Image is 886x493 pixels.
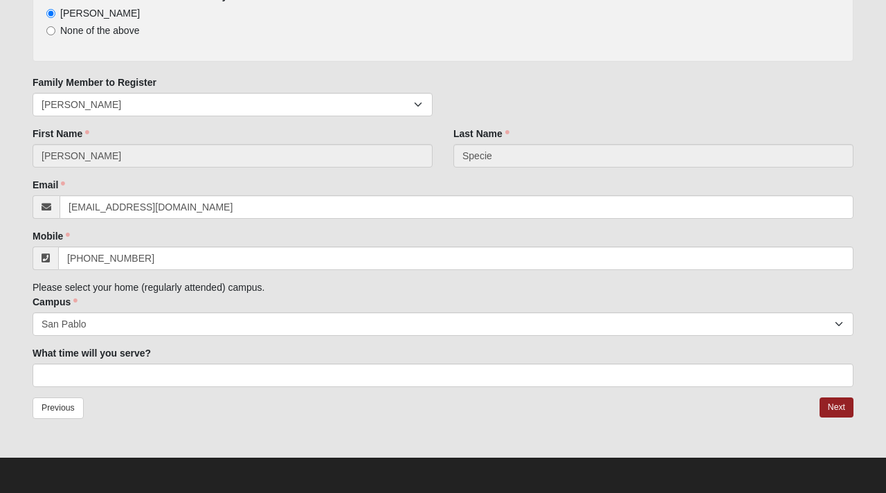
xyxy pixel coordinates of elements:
[60,8,140,19] span: [PERSON_NAME]
[33,346,151,360] label: What time will you serve?
[820,397,853,418] a: Next
[33,295,78,309] label: Campus
[33,75,156,89] label: Family Member to Register
[60,25,139,36] span: None of the above
[33,229,70,243] label: Mobile
[33,397,84,419] a: Previous
[33,178,65,192] label: Email
[453,127,509,141] label: Last Name
[46,26,55,35] input: None of the above
[33,127,89,141] label: First Name
[46,9,55,18] input: [PERSON_NAME]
